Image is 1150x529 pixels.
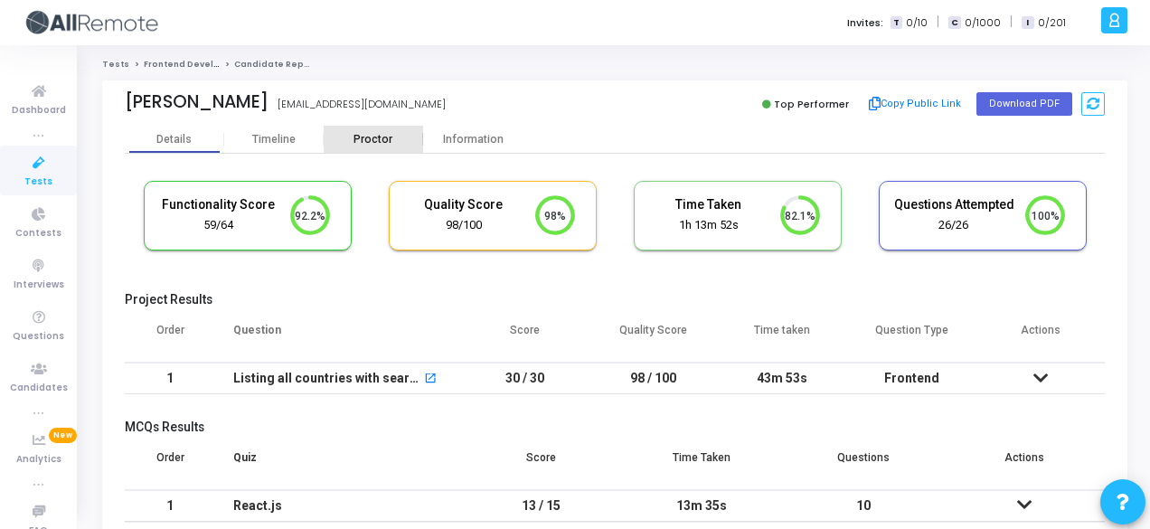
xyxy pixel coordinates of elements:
[125,420,1105,435] h5: MCQs Results
[13,329,64,345] span: Questions
[125,363,215,394] td: 1
[965,15,1001,31] span: 0/1000
[156,133,192,146] div: Details
[863,90,967,118] button: Copy Public Link
[1010,13,1013,32] span: |
[783,439,944,490] th: Questions
[774,97,849,111] span: Top Performer
[24,175,52,190] span: Tests
[944,439,1105,490] th: Actions
[144,59,255,70] a: Frontend Developer (L4)
[718,363,847,394] td: 43m 53s
[948,16,960,30] span: C
[424,373,437,386] mat-icon: open_in_new
[278,97,446,112] div: [EMAIL_ADDRESS][DOMAIN_NAME]
[14,278,64,293] span: Interviews
[215,312,460,363] th: Question
[233,491,442,521] div: React.js
[125,312,215,363] th: Order
[12,103,66,118] span: Dashboard
[976,312,1105,363] th: Actions
[102,59,129,70] a: Tests
[423,133,523,146] div: Information
[906,15,928,31] span: 0/10
[10,381,68,396] span: Candidates
[648,217,769,234] div: 1h 13m 52s
[233,364,421,393] div: Listing all countries with search feature
[158,197,279,213] h5: Functionality Score
[847,312,976,363] th: Question Type
[324,133,423,146] div: Proctor
[234,59,317,70] span: Candidate Report
[891,16,902,30] span: T
[783,490,944,522] td: 10
[125,490,215,522] td: 1
[460,439,621,490] th: Score
[847,363,976,394] td: Frontend
[125,439,215,490] th: Order
[49,428,77,443] span: New
[718,312,847,363] th: Time taken
[589,363,719,394] td: 98 / 100
[460,312,589,363] th: Score
[621,439,782,490] th: Time Taken
[460,363,589,394] td: 30 / 30
[648,197,769,213] h5: Time Taken
[158,217,279,234] div: 59/64
[976,92,1072,116] button: Download PDF
[16,452,61,468] span: Analytics
[1038,15,1066,31] span: 0/201
[937,13,939,32] span: |
[252,133,296,146] div: Timeline
[102,59,1127,71] nav: breadcrumb
[403,217,524,234] div: 98/100
[1022,16,1033,30] span: I
[639,491,764,521] div: 13m 35s
[215,439,460,490] th: Quiz
[893,217,1014,234] div: 26/26
[893,197,1014,213] h5: Questions Attempted
[589,312,719,363] th: Quality Score
[15,226,61,241] span: Contests
[847,15,883,31] label: Invites:
[23,5,158,41] img: logo
[125,292,1105,307] h5: Project Results
[460,490,621,522] td: 13 / 15
[125,91,269,112] div: [PERSON_NAME]
[403,197,524,213] h5: Quality Score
